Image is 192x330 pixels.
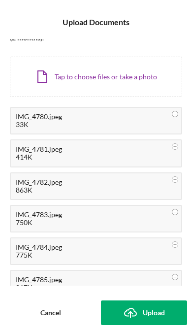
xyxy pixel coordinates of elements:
[16,145,176,153] div: IMG_4781.jpeg
[16,121,176,129] div: 33K
[63,18,129,27] h6: Upload Documents
[16,113,176,121] div: IMG_4780.jpeg
[16,186,176,194] div: 863K
[16,284,176,292] div: 817K
[16,211,176,219] div: IMG_4783.jpeg
[16,219,176,227] div: 750K
[143,300,165,325] div: Upload
[40,300,61,325] div: Cancel
[16,153,176,161] div: 414K
[16,251,176,259] div: 775K
[5,300,96,325] button: Cancel
[101,300,187,325] button: Upload
[16,178,176,186] div: IMG_4782.jpeg
[16,243,176,251] div: IMG_4784.jpeg
[16,276,176,284] div: IMG_4785.jpeg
